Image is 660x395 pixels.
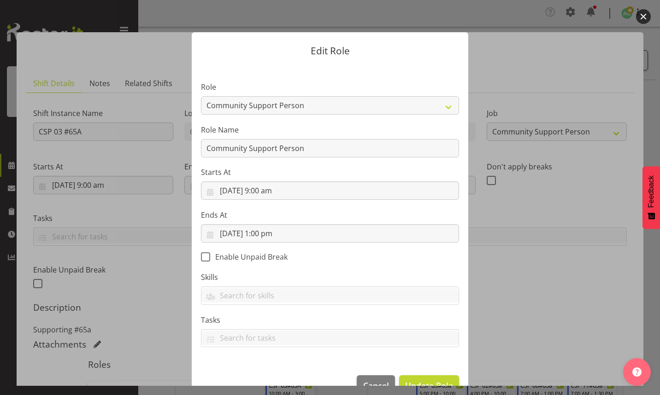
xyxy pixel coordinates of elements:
[201,288,459,302] input: Search for skills
[632,367,642,377] img: help-xxl-2.png
[201,81,459,93] label: Role
[201,224,459,243] input: Click to select...
[642,166,660,229] button: Feedback - Show survey
[201,139,459,157] input: E.g. Waiter 1
[201,314,459,325] label: Tasks
[210,252,288,261] span: Enable Unpaid Break
[201,272,459,283] label: Skills
[201,46,459,56] p: Edit Role
[201,124,459,135] label: Role Name
[201,209,459,221] label: Ends At
[201,167,459,178] label: Starts At
[201,331,459,345] input: Search for tasks
[201,181,459,200] input: Click to select...
[363,379,389,391] span: Cancel
[405,379,453,391] span: Update Role
[647,175,655,208] span: Feedback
